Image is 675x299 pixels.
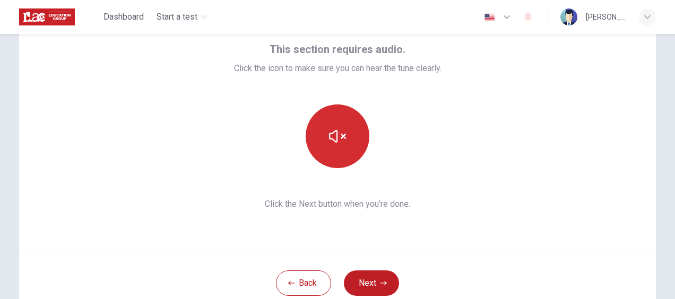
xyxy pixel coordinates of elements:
button: Dashboard [99,7,148,27]
span: This section requires audio. [270,41,405,58]
img: ILAC logo [19,6,75,28]
button: Start a test [152,7,211,27]
span: Click the icon to make sure you can hear the tune clearly. [234,62,442,75]
span: Dashboard [103,11,144,23]
button: Back [276,270,331,296]
a: ILAC logo [19,6,99,28]
img: en [483,13,496,21]
img: Profile picture [560,8,577,25]
div: [PERSON_NAME] [586,11,626,23]
span: Start a test [157,11,197,23]
button: Next [344,270,399,296]
span: Click the Next button when you’re done. [234,198,442,210]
